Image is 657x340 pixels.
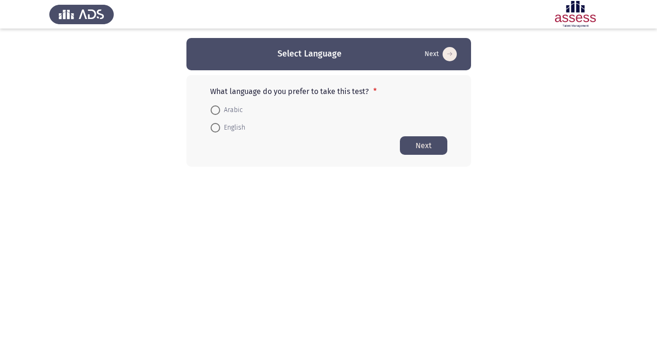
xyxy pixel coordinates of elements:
[220,104,243,116] span: Arabic
[422,47,460,62] button: Start assessment
[278,48,342,60] h3: Select Language
[400,136,447,155] button: Start assessment
[49,1,114,28] img: Assess Talent Management logo
[210,87,447,96] p: What language do you prefer to take this test?
[220,122,245,133] span: English
[543,1,608,28] img: Assessment logo of ASSESS Focus Assessment (A+B) Ibn Sina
